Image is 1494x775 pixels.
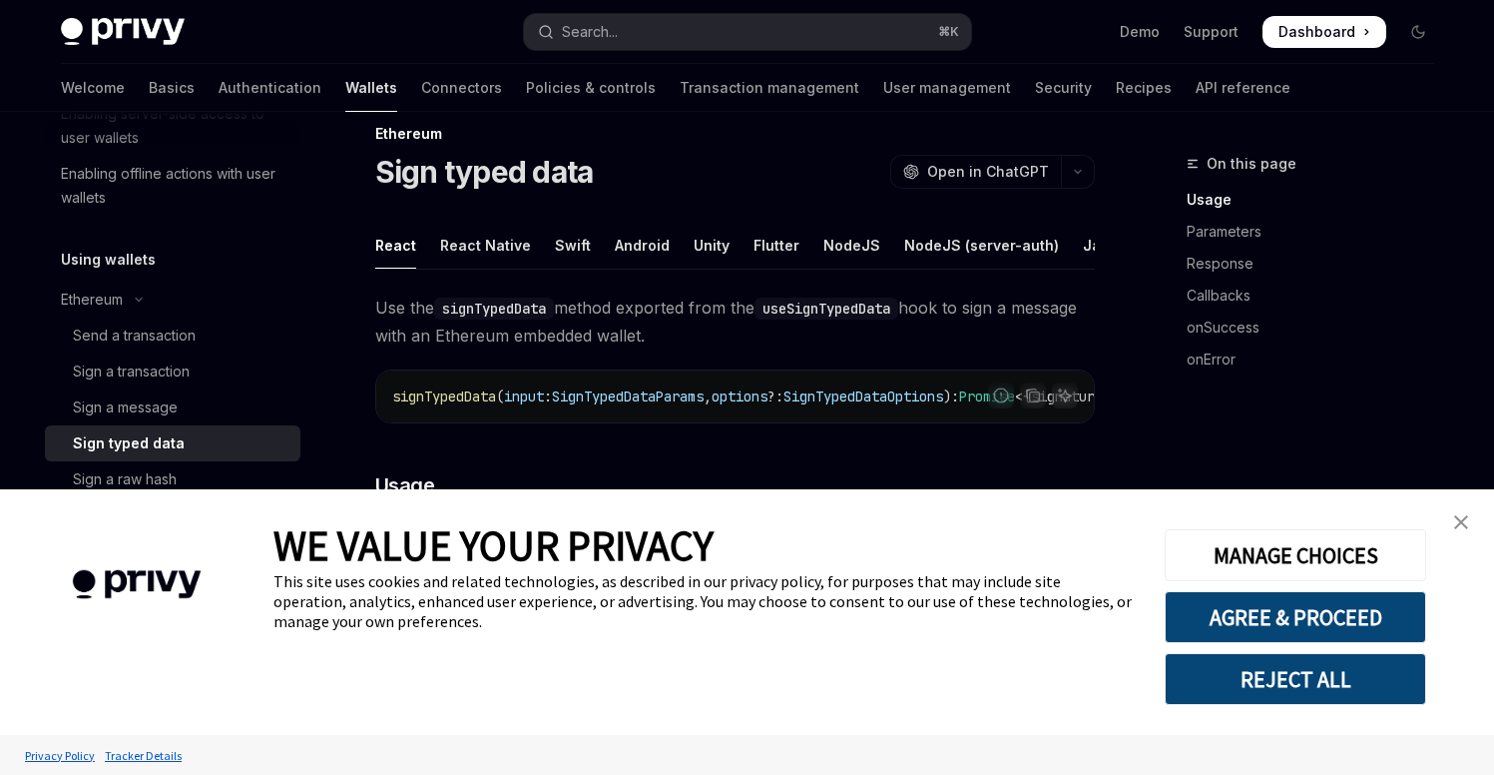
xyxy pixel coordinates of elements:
[61,248,156,272] h5: Using wallets
[273,519,714,571] span: WE VALUE YOUR PRIVACY
[927,162,1049,182] span: Open in ChatGPT
[1035,64,1092,112] a: Security
[45,156,300,216] a: Enabling offline actions with user wallets
[73,395,178,419] div: Sign a message
[753,222,799,269] div: Flutter
[1187,248,1450,280] a: Response
[1120,22,1160,42] a: Demo
[823,222,880,269] div: NodeJS
[1165,653,1426,705] button: REJECT ALL
[704,387,712,405] span: ,
[30,541,244,628] img: company logo
[73,324,196,348] div: Send a transaction
[73,467,177,491] div: Sign a raw hash
[73,431,185,455] div: Sign typed data
[45,318,300,354] a: Send a transaction
[1165,529,1426,581] button: MANAGE CHOICES
[45,425,300,461] a: Sign typed data
[694,222,730,269] div: Unity
[434,298,554,320] code: signTypedData
[345,64,397,112] a: Wallets
[375,294,1095,350] span: Use the method exported from the hook to sign a message with an Ethereum embedded wallet.
[61,64,125,112] a: Welcome
[754,298,898,320] code: useSignTypedData
[45,461,300,497] a: Sign a raw hash
[959,387,1015,405] span: Promise
[1196,64,1290,112] a: API reference
[73,360,190,384] div: Sign a transaction
[1207,152,1296,176] span: On this page
[767,387,783,405] span: ?:
[1165,591,1426,643] button: AGREE & PROCEED
[1278,22,1355,42] span: Dashboard
[61,288,123,312] div: Ethereum
[1083,222,1118,269] div: Java
[1441,502,1481,542] a: close banner
[1454,515,1468,529] img: close banner
[1187,216,1450,248] a: Parameters
[783,387,943,405] span: SignTypedDataOptions
[1187,184,1450,216] a: Usage
[61,18,185,46] img: dark logo
[45,282,300,318] button: Toggle Ethereum section
[1187,280,1450,312] a: Callbacks
[938,24,959,40] span: ⌘ K
[562,20,618,44] div: Search...
[943,387,959,405] span: ):
[45,354,300,389] a: Sign a transaction
[61,162,288,210] div: Enabling offline actions with user wallets
[1052,383,1078,408] button: Ask AI
[883,64,1011,112] a: User management
[219,64,321,112] a: Authentication
[20,738,100,773] a: Privacy Policy
[1184,22,1239,42] a: Support
[100,738,187,773] a: Tracker Details
[149,64,195,112] a: Basics
[496,387,504,405] span: (
[421,64,502,112] a: Connectors
[1402,16,1434,48] button: Toggle dark mode
[904,222,1059,269] div: NodeJS (server-auth)
[375,154,594,190] h1: Sign typed data
[988,383,1014,408] button: Report incorrect code
[680,64,859,112] a: Transaction management
[1015,387,1023,405] span: <
[1187,312,1450,344] a: onSuccess
[615,222,670,269] div: Android
[440,222,531,269] div: React Native
[1020,383,1046,408] button: Copy the contents from the code block
[1187,344,1450,376] a: onError
[712,387,767,405] span: options
[375,222,416,269] div: React
[392,387,496,405] span: signTypedData
[375,124,1095,144] div: Ethereum
[375,471,435,499] span: Usage
[544,387,552,405] span: :
[504,387,544,405] span: input
[1116,64,1172,112] a: Recipes
[555,222,591,269] div: Swift
[273,571,1135,631] div: This site uses cookies and related technologies, as described in our privacy policy, for purposes...
[552,387,704,405] span: SignTypedDataParams
[526,64,656,112] a: Policies & controls
[1262,16,1386,48] a: Dashboard
[524,14,971,50] button: Open search
[45,389,300,425] a: Sign a message
[890,155,1061,189] button: Open in ChatGPT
